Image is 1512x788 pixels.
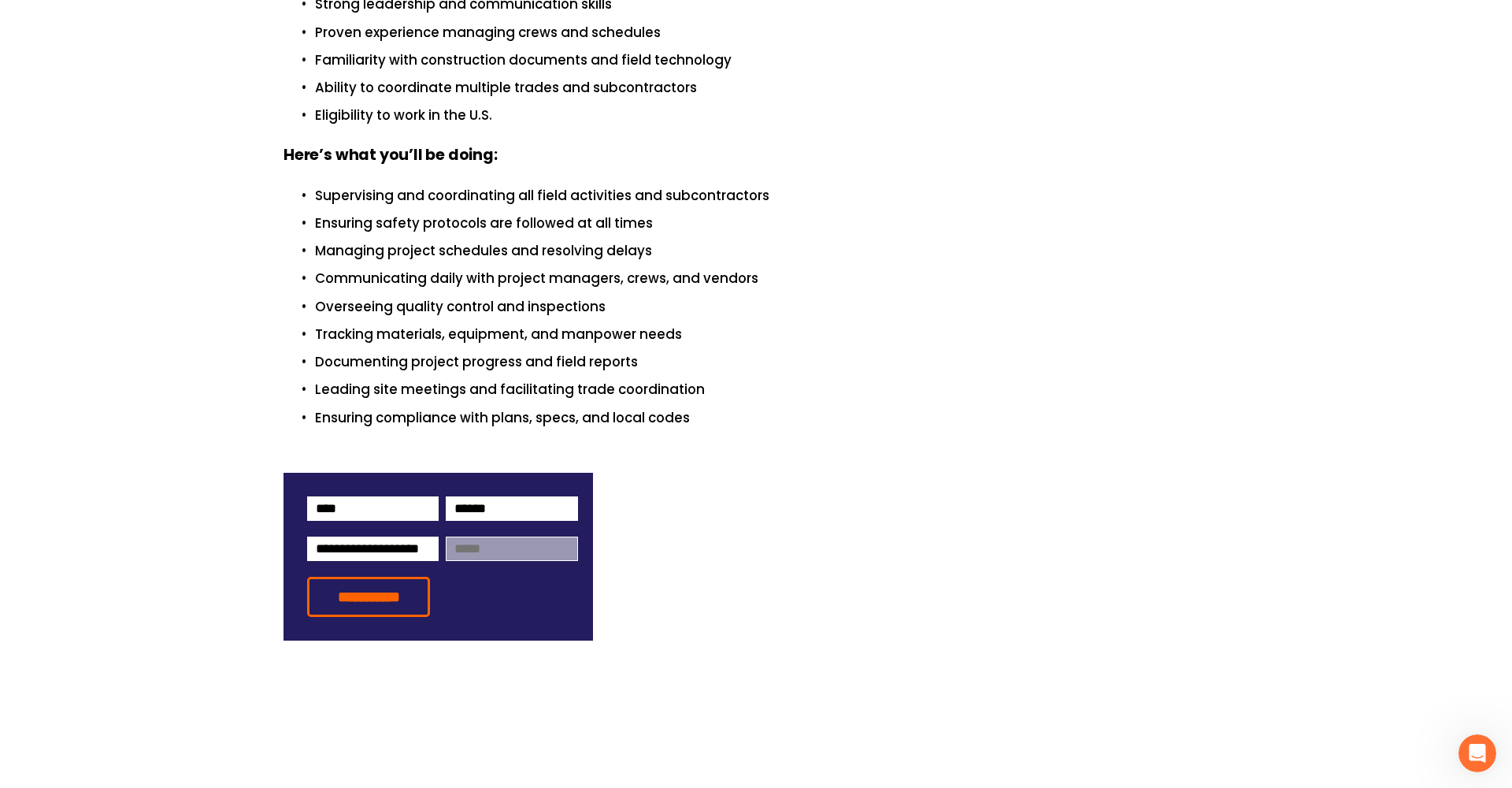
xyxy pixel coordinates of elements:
[315,407,1228,429] p: Ensuring compliance with plans, specs, and local codes
[315,379,1228,400] p: Leading site meetings and facilitating trade coordination
[315,105,1228,126] p: Eligibility to work in the U.S.
[315,240,1228,262] p: Managing project schedules and resolving delays
[283,144,498,165] strong: Here’s what you’ll be doing:
[315,77,1228,98] p: Ability to coordinate multiple trades and subcontractors
[315,50,1228,71] p: Familiarity with construction documents and field technology
[315,296,1228,318] p: Overseeing quality control and inspections
[1458,734,1496,772] iframe: Intercom live chat
[315,268,1228,289] p: Communicating daily with project managers, crews, and vendors
[315,213,1228,234] p: Ensuring safety protocols are followed at all times
[315,185,1228,206] p: Supervising and coordinating all field activities and subcontractors
[315,22,1228,43] p: Proven experience managing crews and schedules
[315,324,1228,345] p: Tracking materials, equipment, and manpower needs
[315,351,1228,373] p: Documenting project progress and field reports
